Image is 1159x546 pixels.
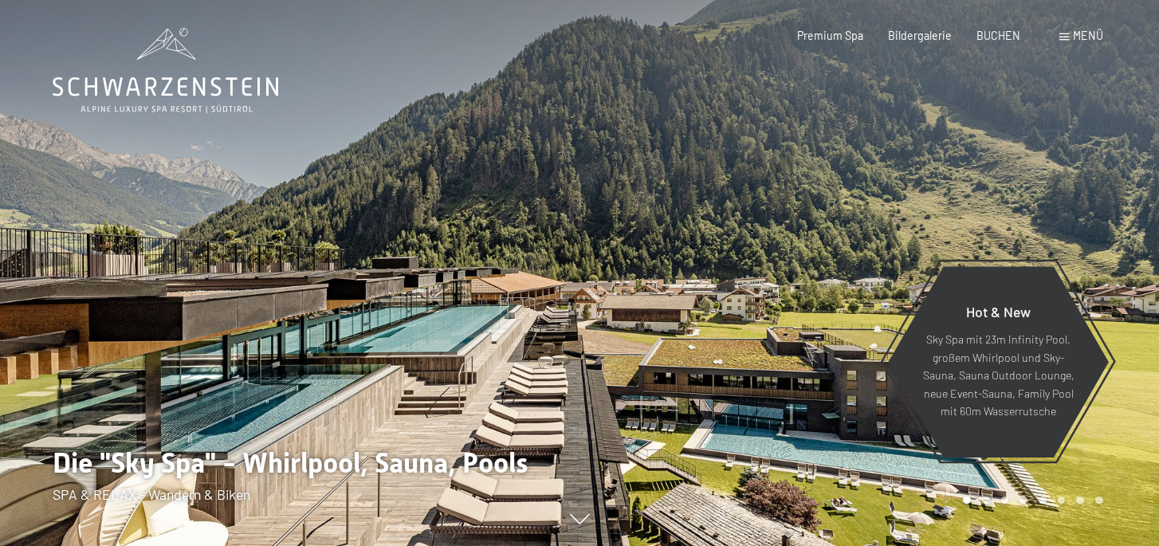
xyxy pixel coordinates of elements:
div: Carousel Page 3 [1001,497,1009,505]
div: Carousel Page 7 [1076,497,1084,505]
a: Hot & New Sky Spa mit 23m Infinity Pool, großem Whirlpool und Sky-Sauna, Sauna Outdoor Lounge, ne... [887,265,1110,458]
div: Carousel Page 2 [982,497,990,505]
div: Carousel Page 5 [1039,497,1047,505]
a: Premium Spa [797,29,863,42]
span: Hot & New [966,303,1031,320]
a: BUCHEN [976,29,1020,42]
div: Carousel Page 6 [1058,497,1066,505]
span: Menü [1073,29,1103,42]
div: Carousel Page 4 [1020,497,1027,505]
div: Carousel Pagination [957,497,1102,505]
div: Carousel Page 8 [1095,497,1103,505]
a: Bildergalerie [888,29,952,42]
p: Sky Spa mit 23m Infinity Pool, großem Whirlpool und Sky-Sauna, Sauna Outdoor Lounge, neue Event-S... [922,331,1075,421]
div: Carousel Page 1 (Current Slide) [963,497,971,505]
